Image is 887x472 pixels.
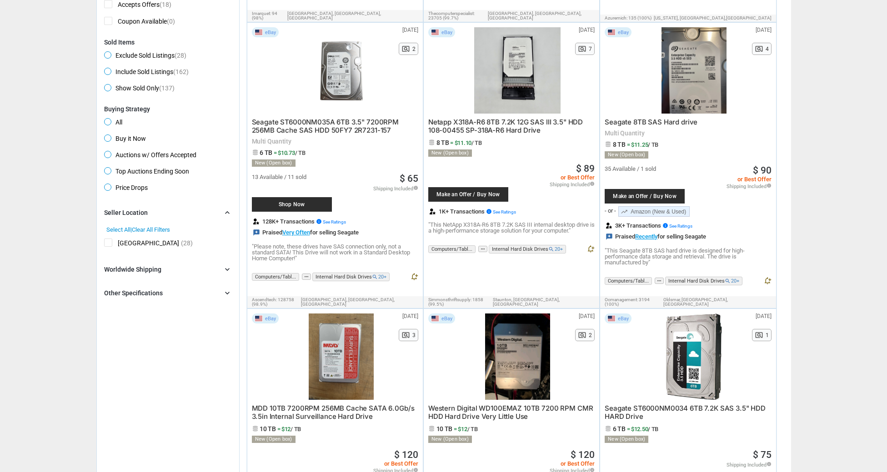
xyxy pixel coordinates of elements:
p: "This Seagate 8TB SAS hard drive is designed for high-performance data storage and retrieval. The... [605,248,771,265]
img: USA Flag [431,315,439,322]
span: 10 TB [260,425,276,432]
span: [DATE] [402,313,418,319]
div: | [106,226,230,233]
span: 128758 (98.9%) [252,297,294,307]
span: Clear All Filters [132,226,170,233]
span: 4 [766,46,769,52]
span: Make an Offer / Buy Now [609,194,680,199]
span: eBay [265,316,276,321]
span: more_horiz [478,246,487,252]
span: or Best Offer [373,461,418,467]
span: pageview [578,45,586,53]
span: = $11.25 [627,141,659,148]
a: $ 90 [753,166,772,175]
div: New (Open box) [605,151,648,159]
span: Shipping Included [373,185,418,191]
span: See Ratings [493,209,516,214]
a: $ 120 [571,450,595,460]
span: / TB [467,426,478,432]
div: New (Open box) [428,149,472,157]
span: Shipping Included [727,462,772,467]
span: Netapp X318A-R6 8TB 7.2K 12G SAS III 3.5" HDD 108-00455 SP-318A-R6 Hard Drive [428,118,583,134]
span: = $10.73 [274,149,306,156]
span: Seagate ST6000NM0034 6TB 7.2K SAS 3.5" HDD HARD Drive [605,404,766,421]
i: reviews [253,229,260,236]
a: Shop Now [252,188,347,216]
span: 6 TB [613,425,626,432]
img: USA Flag [607,315,616,322]
span: pageview [755,331,763,339]
span: eBay [265,30,276,35]
span: 3K+ Transactions [615,223,692,229]
span: (28) [175,52,186,59]
span: Top Auctions Ending Soon [104,167,189,178]
span: Select All [106,226,130,233]
span: [GEOGRAPHIC_DATA], [GEOGRAPHIC_DATA],[GEOGRAPHIC_DATA] [287,11,418,20]
img: USA Flag [431,29,439,35]
span: Computers/Tabl... [428,245,476,253]
span: Staunton, [GEOGRAPHIC_DATA],[GEOGRAPHIC_DATA] [493,298,595,307]
span: Multi Quantity [252,138,418,144]
span: 20+ [555,246,563,252]
span: Shipping Included [727,183,772,189]
span: 10 TB [436,425,453,432]
span: or Best Offer [727,176,772,182]
span: 23705 (99.7%) [428,15,458,20]
i: search [725,278,731,284]
i: info [767,183,772,188]
span: [GEOGRAPHIC_DATA], [GEOGRAPHIC_DATA],[GEOGRAPHIC_DATA] [301,298,418,307]
span: 20+ [378,274,386,280]
i: reviews [606,233,613,240]
i: notification_add [410,273,418,281]
span: / TB [291,426,301,432]
span: $ 75 [753,450,772,460]
div: Seller Location [104,208,148,217]
span: 135 (100%) [628,15,651,20]
div: Praised for selling Seagate [605,233,706,240]
span: simmonsthriftsupply: [428,297,471,302]
i: search [548,246,554,252]
span: [GEOGRAPHIC_DATA] [104,238,179,250]
img: USA Flag [255,29,263,35]
span: imarquet: [252,11,271,16]
img: USA Flag [607,29,616,35]
a: $ 89 [576,164,595,174]
span: Multi Quantity [605,130,771,136]
span: Show Sold Only [104,84,175,95]
a: $ 65 [400,174,418,184]
span: = $11.10 [450,139,482,146]
i: info [590,181,595,186]
div: New (Open box) [428,436,472,443]
span: 2 [589,333,592,338]
img: review.svg [430,209,436,214]
i: search [372,274,378,280]
span: (162) [173,68,189,75]
span: eBay [618,316,629,321]
div: Buying Strategy [104,105,232,113]
span: Coupon Available [104,17,175,28]
span: more_horiz [302,273,311,280]
span: = $12 [454,426,478,432]
span: Exclude Sold Listings [104,51,186,62]
img: review.svg [253,219,259,224]
a: trending_upAmazon (New & Used) [618,206,690,217]
a: MDD 10TB 7200RPM 256MB Cache SATA 6.0Gb/s 3.5in Internal Surveillance Hard Drive [252,405,415,420]
span: = $12 [277,426,301,432]
i: info [486,209,492,214]
button: more_horiz [478,246,487,253]
i: info [413,185,418,190]
span: Internal Hard Disk Drives [312,273,390,281]
span: 1K+ Transactions [439,209,516,214]
span: Seagate 8TB SAS Hard drive [605,118,697,126]
div: - or - [605,208,616,214]
span: pageview [578,331,586,339]
span: 7 [589,46,592,52]
div: Other Specifications [104,288,163,298]
span: Computers/Tabl... [605,277,652,285]
span: (137) [159,84,175,92]
span: (18) [160,1,171,8]
i: info [662,223,668,229]
span: 8 TB [436,139,449,146]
